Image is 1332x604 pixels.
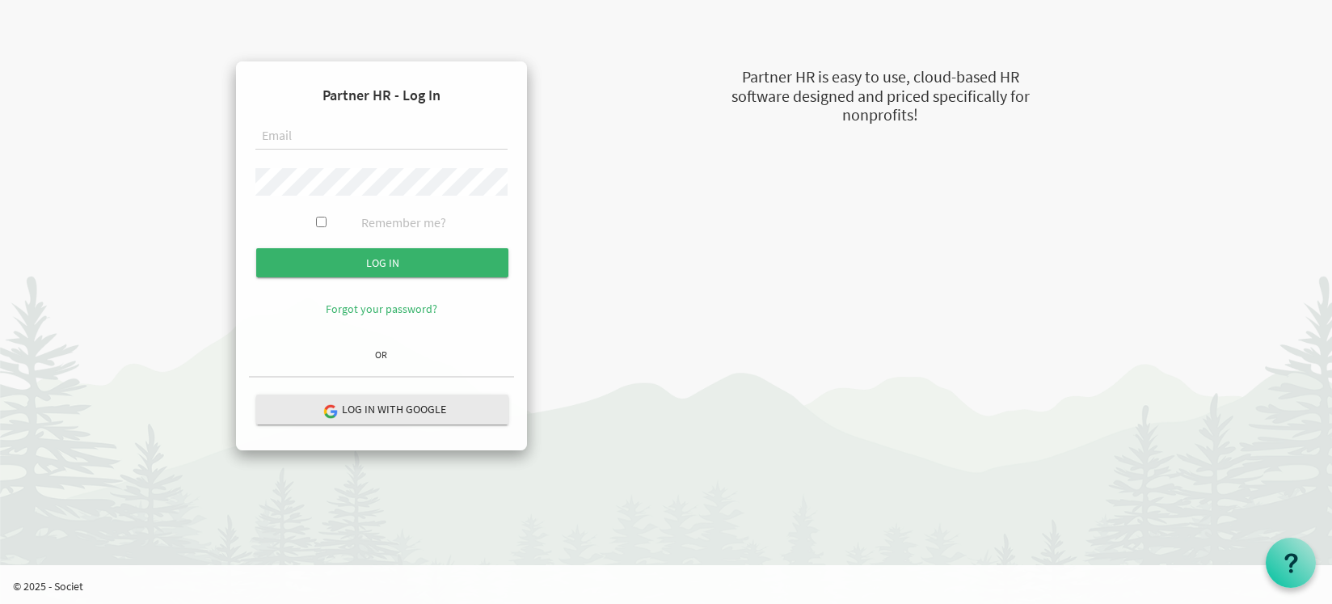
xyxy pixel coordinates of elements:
[13,578,1332,594] p: © 2025 - Societ
[256,248,508,277] input: Log in
[249,349,514,360] h6: OR
[255,123,508,150] input: Email
[650,65,1111,89] div: Partner HR is easy to use, cloud-based HR
[322,403,337,418] img: google-logo.png
[249,74,514,116] h4: Partner HR - Log In
[650,103,1111,127] div: nonprofits!
[256,395,508,424] button: Log in with Google
[361,213,446,232] label: Remember me?
[650,85,1111,108] div: software designed and priced specifically for
[326,302,437,316] a: Forgot your password?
